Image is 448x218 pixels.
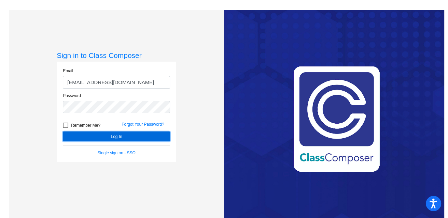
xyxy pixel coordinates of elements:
[57,51,176,60] h3: Sign in to Class Composer
[122,122,164,127] a: Forgot Your Password?
[71,121,100,129] span: Remember Me?
[63,68,73,74] label: Email
[63,93,81,99] label: Password
[97,151,135,155] a: Single sign on - SSO
[63,131,170,141] button: Log In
